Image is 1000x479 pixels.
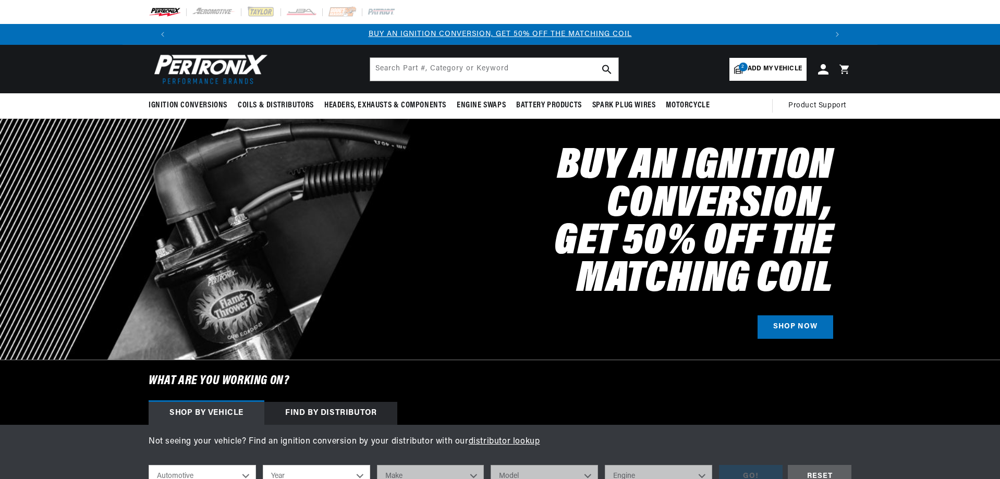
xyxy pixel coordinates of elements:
[587,93,661,118] summary: Spark Plug Wires
[469,437,540,446] a: distributor lookup
[592,100,656,111] span: Spark Plug Wires
[457,100,506,111] span: Engine Swaps
[173,29,827,40] div: Announcement
[152,24,173,45] button: Translation missing: en.sections.announcements.previous_announcement
[264,402,397,425] div: Find by Distributor
[511,93,587,118] summary: Battery Products
[370,58,618,81] input: Search Part #, Category or Keyword
[123,24,877,45] slideshow-component: Translation missing: en.sections.announcements.announcement_bar
[123,360,877,402] h6: What are you working on?
[748,64,802,74] span: Add my vehicle
[149,51,269,87] img: Pertronix
[173,29,827,40] div: 1 of 3
[788,93,851,118] summary: Product Support
[452,93,511,118] summary: Engine Swaps
[729,58,807,81] a: 2Add my vehicle
[238,100,314,111] span: Coils & Distributors
[516,100,582,111] span: Battery Products
[387,148,833,299] h2: Buy an Ignition Conversion, Get 50% off the Matching Coil
[149,93,233,118] summary: Ignition Conversions
[758,315,833,339] a: SHOP NOW
[233,93,319,118] summary: Coils & Distributors
[595,58,618,81] button: search button
[788,100,846,112] span: Product Support
[666,100,710,111] span: Motorcycle
[319,93,452,118] summary: Headers, Exhausts & Components
[149,100,227,111] span: Ignition Conversions
[827,24,848,45] button: Translation missing: en.sections.announcements.next_announcement
[149,435,851,449] p: Not seeing your vehicle? Find an ignition conversion by your distributor with our
[661,93,715,118] summary: Motorcycle
[324,100,446,111] span: Headers, Exhausts & Components
[739,63,748,71] span: 2
[149,402,264,425] div: Shop by vehicle
[369,30,632,38] a: BUY AN IGNITION CONVERSION, GET 50% OFF THE MATCHING COIL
